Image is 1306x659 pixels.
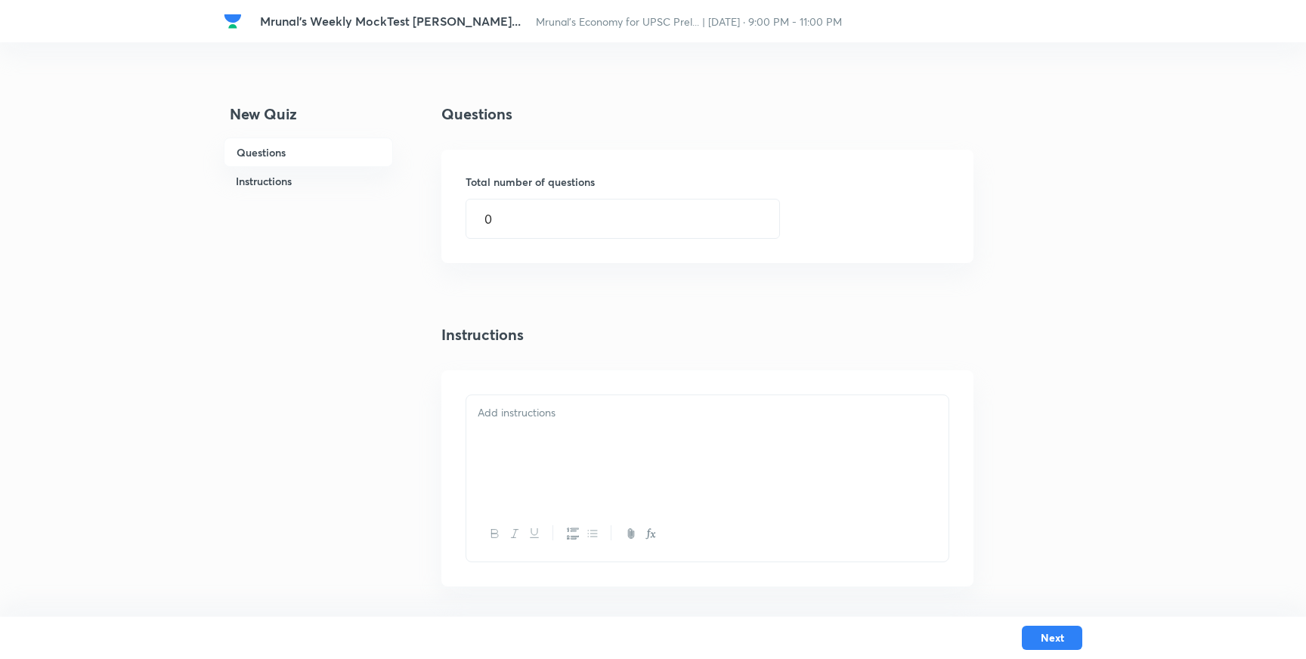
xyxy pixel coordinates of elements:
[441,103,973,125] h4: Questions
[224,12,242,30] img: Company Logo
[260,13,521,29] span: Mrunal's Weekly MockTest [PERSON_NAME]...
[224,167,393,195] h6: Instructions
[441,323,973,346] h4: Instructions
[224,138,393,167] h6: Questions
[1022,626,1082,650] button: Next
[466,174,949,190] h6: Total number of questions
[224,103,393,138] h4: New Quiz
[536,14,842,29] span: Mrunal’s Economy for UPSC Prel... | [DATE] · 9:00 PM - 11:00 PM
[224,12,248,30] a: Company Logo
